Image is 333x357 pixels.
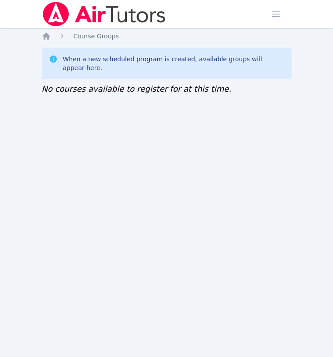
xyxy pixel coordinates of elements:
[74,33,119,40] span: Course Groups
[42,84,232,93] span: No courses available to register for at this time.
[74,32,119,41] a: Course Groups
[42,2,166,26] img: Air Tutors
[63,55,285,72] div: When a new scheduled program is created, available groups will appear here.
[42,32,292,41] nav: Breadcrumb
